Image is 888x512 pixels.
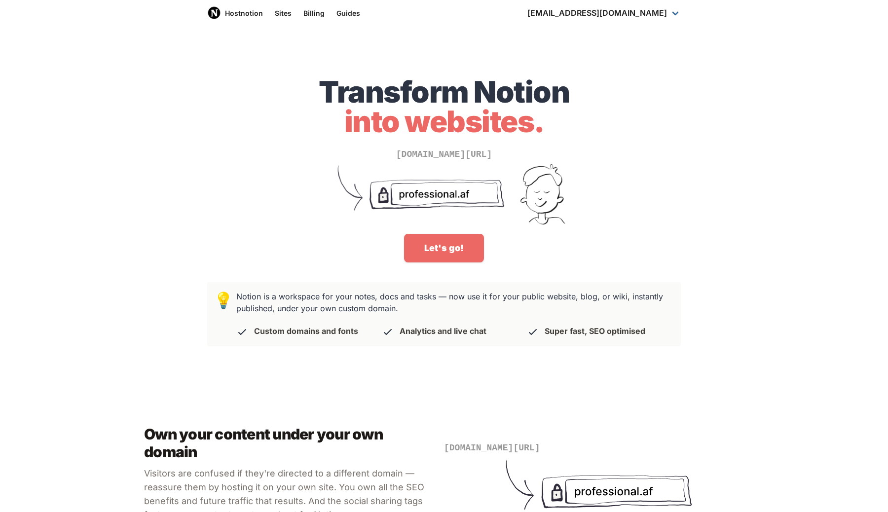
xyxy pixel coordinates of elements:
[207,77,681,136] h1: Transform Notion
[321,161,567,234] img: Turn unprofessional Notion URLs into your sexy domain
[444,443,540,453] span: [DOMAIN_NAME][URL]
[396,149,492,159] span: [DOMAIN_NAME][URL]
[400,326,486,336] p: Analytics and live chat
[233,291,672,338] h3: Notion is a workspace for your notes, docs and tasks — now use it for your public website, blog, ...
[344,104,544,139] span: into websites.
[144,425,436,461] h4: Own your content under your own domain
[404,234,484,262] a: Let's go!
[214,291,233,310] span: 💡
[254,326,358,336] p: Custom domains and fonts
[207,6,221,20] img: Host Notion logo
[545,326,645,336] p: Super fast, SEO optimised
